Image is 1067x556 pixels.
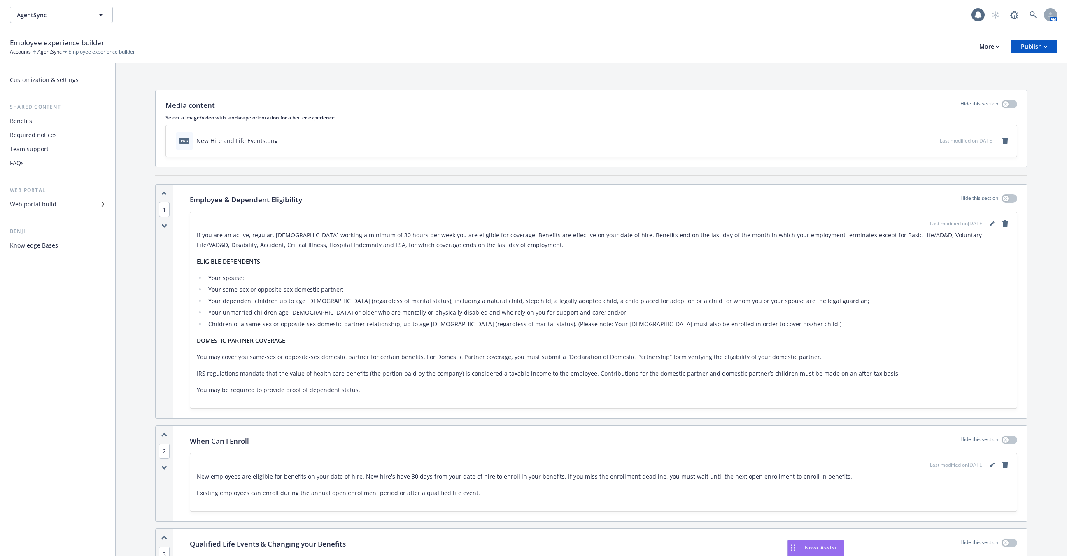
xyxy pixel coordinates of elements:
p: Hide this section [960,100,998,111]
div: Benefits [10,114,32,128]
div: Web portal [7,186,109,194]
a: Required notices [7,128,109,142]
div: Web portal builder [10,198,61,211]
button: 1 [159,205,170,214]
div: Customization & settings [10,73,79,86]
a: Web portal builder [7,198,109,211]
button: More [969,40,1009,53]
p: You may be required to provide proof of dependent status. [197,385,1010,395]
span: Nova Assist [805,544,837,551]
div: FAQs [10,157,24,170]
span: Last modified on [DATE] [930,461,984,469]
div: Knowledge Bases [10,239,58,252]
span: Last modified on [DATE] [930,220,984,227]
div: Shared content [7,103,109,111]
span: Employee experience builder [68,48,135,56]
a: Accounts [10,48,31,56]
p: If you are an active, regular, [DEMOGRAPHIC_DATA] working a minimum of 30 hours per week you are ... [197,230,1010,250]
div: Required notices [10,128,57,142]
p: Existing employees can enroll during the annual open enrollment period or after a qualified life ... [197,488,1010,498]
a: remove [1000,460,1010,470]
p: Hide this section [960,194,998,205]
a: Search [1025,7,1041,23]
span: 2 [159,444,170,459]
span: 1 [159,202,170,217]
button: AgentSync [10,7,113,23]
button: download file [916,136,923,145]
span: Last modified on [DATE] [940,137,994,144]
a: FAQs [7,157,109,170]
span: png [179,138,189,144]
a: Customization & settings [7,73,109,86]
a: remove [1000,219,1010,229]
p: Employee & Dependent Eligibility [190,194,302,205]
p: When Can I Enroll [190,436,249,446]
li: Your same-sex or opposite-sex domestic partner; ​ [206,285,1010,294]
strong: DOMESTIC PARTNER COVERAGE​ [197,336,285,344]
a: remove [1000,136,1010,146]
a: Start snowing [987,7,1004,23]
p: IRS regulations mandate that the value of health care benefits (the portion paid by the company) ... [197,369,1010,378]
li: Your unmarried children age [DEMOGRAPHIC_DATA] or older who are mentally or physically disabled a... [206,308,1010,318]
strong: ELIGIBLE DEPENDENTS​ [197,257,260,265]
a: Team support [7,143,109,156]
li: Your spouse; ​ [206,273,1010,283]
div: More [979,40,999,53]
button: Nova Assist [787,540,844,556]
p: Hide this section [960,539,998,549]
p: Qualified Life Events & Changing your Benefits [190,539,346,549]
span: Employee experience builder [10,37,104,48]
button: 2 [159,447,170,456]
a: Report a Bug [1006,7,1023,23]
a: AgentSync [37,48,62,56]
p: Hide this section [960,436,998,446]
div: Benji [7,227,109,236]
a: Knowledge Bases [7,239,109,252]
p: You may cover you same-sex or opposite-sex domestic partner for certain benefits. For Domestic Pa... [197,352,1010,362]
div: Team support [10,143,49,156]
p: New employees are eligible for benefits on your date of hire. New hire's have 30 days from your d... [197,472,1010,481]
a: editPencil [987,460,997,470]
li: Your dependent children up to age [DEMOGRAPHIC_DATA] (regardless of marital status), including a ... [206,296,1010,306]
button: preview file [929,136,937,145]
a: editPencil [987,219,997,229]
p: Media content [165,100,215,111]
p: Select a image/video with landscape orientation for a better experience [165,114,1017,121]
div: Drag to move [788,540,798,556]
span: AgentSync [17,11,88,19]
div: New Hire and Life Events.png [196,136,278,145]
button: Publish [1011,40,1057,53]
div: Publish [1021,40,1047,53]
li: Children of a same-sex or opposite-sex domestic partner relationship, up to age [DEMOGRAPHIC_DATA... [206,319,1010,329]
a: Benefits [7,114,109,128]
